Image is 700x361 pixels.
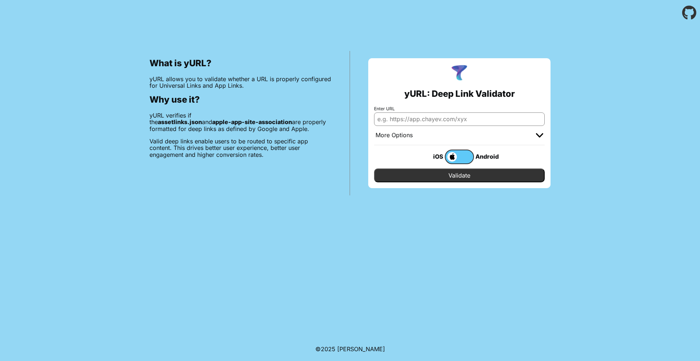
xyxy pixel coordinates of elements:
p: yURL allows you to validate whether a URL is properly configured for Universal Links and App Links. [149,76,331,89]
h2: Why use it? [149,95,331,105]
div: More Options [376,132,413,139]
label: Enter URL [374,106,545,111]
div: iOS [416,152,445,161]
input: e.g. https://app.chayev.com/xyx [374,112,545,126]
img: chevron [536,133,543,138]
p: Valid deep links enable users to be routed to specific app content. This drives better user exper... [149,138,331,158]
img: yURL Logo [450,64,469,83]
p: yURL verifies if the and are properly formatted for deep links as defined by Google and Apple. [149,112,331,132]
h2: yURL: Deep Link Validator [404,89,515,99]
span: 2025 [321,345,335,353]
div: Android [474,152,503,161]
b: assetlinks.json [158,118,202,126]
footer: © [315,337,385,361]
h2: What is yURL? [149,58,331,68]
input: Validate [374,168,545,182]
b: apple-app-site-association [212,118,292,126]
a: Michael Ibragimchayev's Personal Site [337,345,385,353]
